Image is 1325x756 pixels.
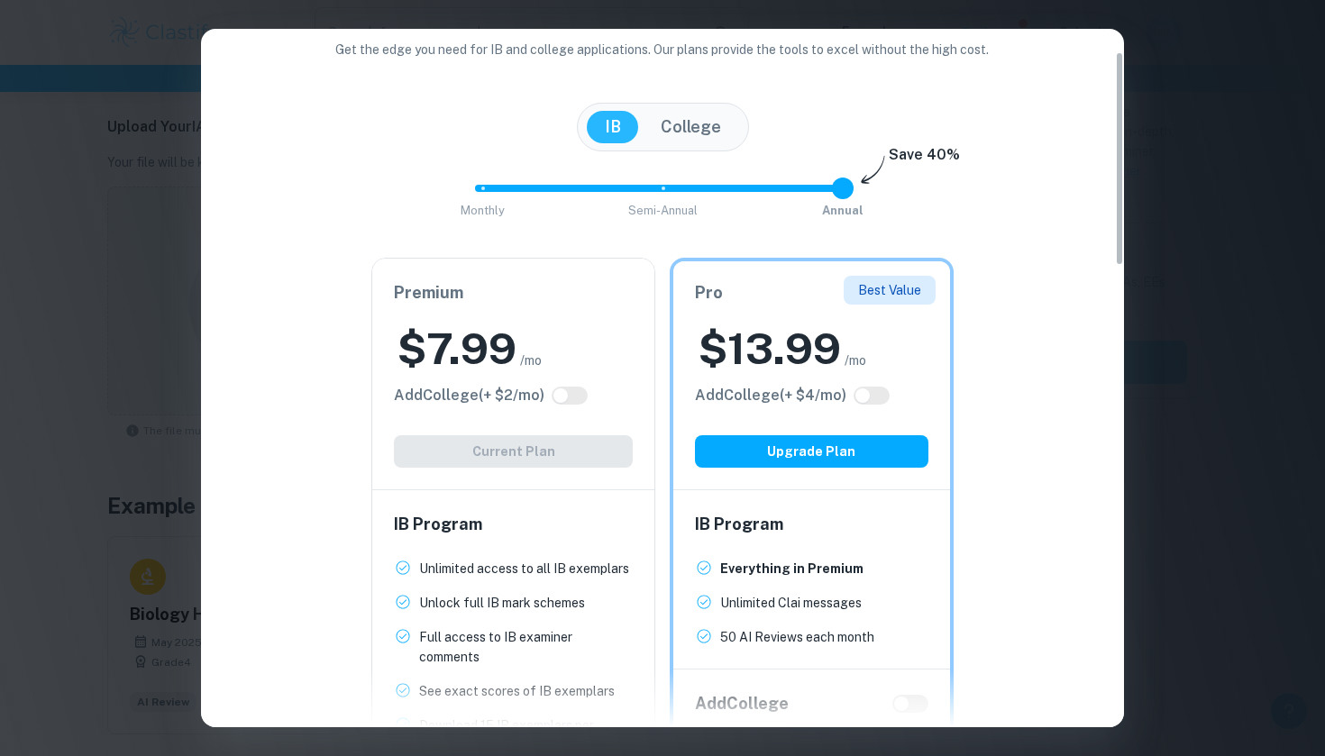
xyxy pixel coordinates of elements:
h6: IB Program [394,512,633,537]
p: Full access to IB examiner comments [419,627,633,667]
h6: Click to see all the additional College features. [695,385,846,406]
span: Monthly [461,204,505,217]
p: Everything in Premium [720,559,864,578]
h2: $ 7.99 [397,320,516,378]
button: IB [587,111,639,143]
h6: Pro [695,280,928,305]
h6: Premium [394,280,633,305]
p: Unlock full IB mark schemes [419,593,585,613]
h6: IB Program [695,512,928,537]
span: Semi-Annual [628,204,698,217]
h6: Save 40% [889,144,960,175]
button: Upgrade Plan [695,435,928,468]
img: subscription-arrow.svg [861,155,885,186]
button: College [643,111,739,143]
p: Best Value [858,280,921,300]
p: Unlimited access to all IB exemplars [419,559,629,578]
p: Get the edge you need for IB and college applications. Our plans provide the tools to excel witho... [311,40,1015,59]
span: /mo [845,351,866,370]
span: Annual [822,204,864,217]
span: /mo [520,351,542,370]
p: 50 AI Reviews each month [720,627,874,647]
p: Unlimited Clai messages [720,593,862,613]
h2: $ 13.99 [699,320,841,378]
h6: Click to see all the additional College features. [394,385,544,406]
